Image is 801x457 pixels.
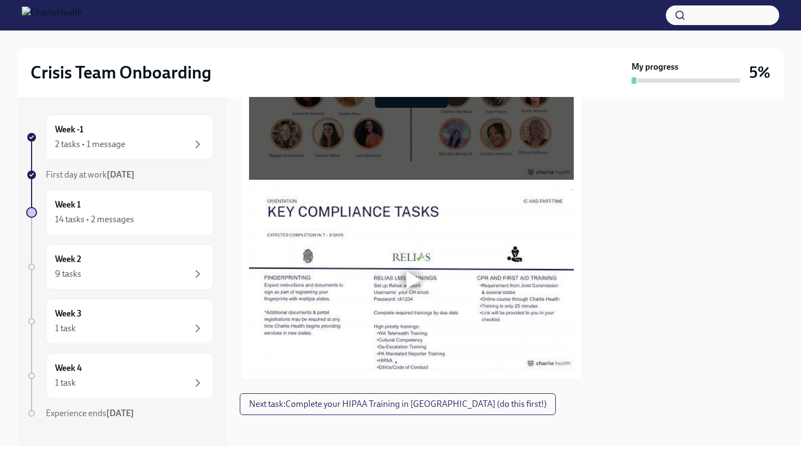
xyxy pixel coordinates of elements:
[26,353,214,399] a: Week 41 task
[22,7,82,24] img: CharlieHealth
[26,190,214,235] a: Week 114 tasks • 2 messages
[55,124,83,136] h6: Week -1
[55,268,81,280] div: 9 tasks
[31,62,211,83] h2: Crisis Team Onboarding
[749,63,770,82] h3: 5%
[55,322,76,334] div: 1 task
[240,393,556,415] button: Next task:Complete your HIPAA Training in [GEOGRAPHIC_DATA] (do this first!)
[55,362,82,374] h6: Week 4
[55,214,134,226] div: 14 tasks • 2 messages
[107,169,135,180] strong: [DATE]
[55,308,82,320] h6: Week 3
[26,169,214,181] a: First day at work[DATE]
[55,138,125,150] div: 2 tasks • 1 message
[106,408,134,418] strong: [DATE]
[632,61,678,73] strong: My progress
[26,298,214,344] a: Week 31 task
[26,114,214,160] a: Week -12 tasks • 1 message
[46,169,135,180] span: First day at work
[46,408,134,418] span: Experience ends
[55,377,76,389] div: 1 task
[55,253,81,265] h6: Week 2
[55,199,81,211] h6: Week 1
[249,399,547,410] span: Next task : Complete your HIPAA Training in [GEOGRAPHIC_DATA] (do this first!)
[26,244,214,290] a: Week 29 tasks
